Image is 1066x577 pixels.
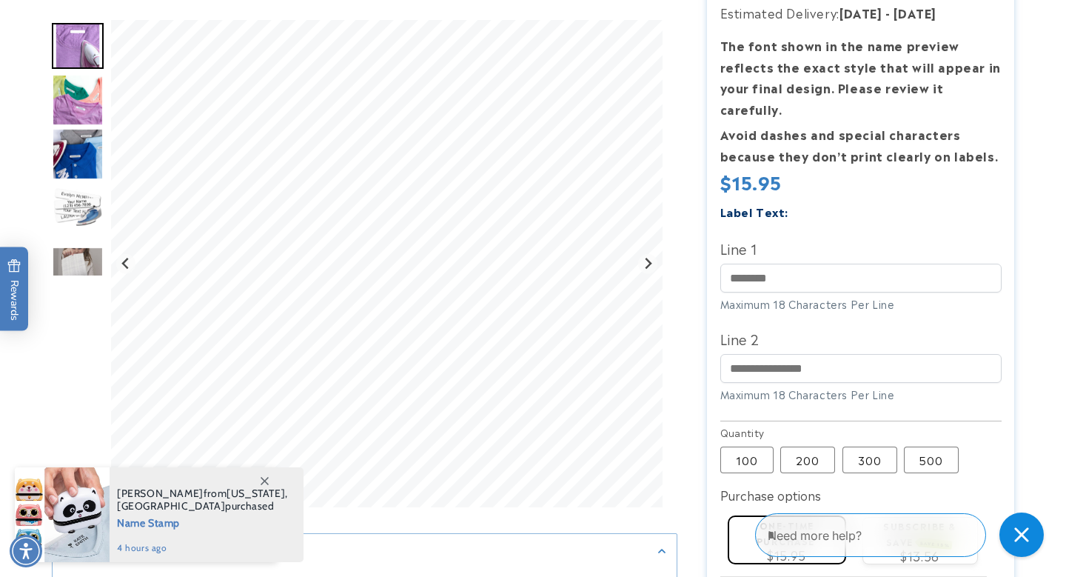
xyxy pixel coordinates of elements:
[52,247,104,277] img: null
[720,486,821,504] label: Purchase options
[52,182,104,234] img: Iron-on name labels with an iron
[780,447,835,473] label: 200
[116,254,136,274] button: Go to last slide
[52,20,104,72] div: Go to slide 1
[720,327,1002,350] label: Line 2
[842,447,897,473] label: 300
[52,23,104,69] img: Iron on name label being ironed to shirt
[117,499,225,513] span: [GEOGRAPHIC_DATA]
[894,4,936,21] strong: [DATE]
[52,182,104,234] div: Go to slide 4
[117,487,204,500] span: [PERSON_NAME]
[720,425,766,440] legend: Quantity
[839,4,882,21] strong: [DATE]
[10,535,42,567] div: Accessibility Menu
[52,74,104,126] div: Go to slide 2
[638,254,658,274] button: Next slide
[720,168,782,195] span: $15.95
[117,541,288,555] span: 4 hours ago
[720,2,1002,24] p: Estimated Delivery:
[720,387,1002,402] div: Maximum 18 Characters Per Line
[117,513,288,531] span: Name Stamp
[720,296,1002,312] div: Maximum 18 Characters Per Line
[720,203,789,220] label: Label Text:
[720,236,1002,260] label: Line 1
[720,36,1001,118] strong: The font shown in the name preview reflects the exact style that will appear in your final design...
[52,128,104,180] img: Iron on name labels ironed to shirt collar
[52,236,104,288] div: Go to slide 5
[52,128,104,180] div: Go to slide 3
[755,507,1051,562] iframe: Gorgias Floating Chat
[720,125,999,164] strong: Avoid dashes and special characters because they don’t print clearly on labels.
[53,535,677,568] summary: Description
[52,74,104,126] img: Iron on name tags ironed to a t-shirt
[7,259,21,320] span: Rewards
[885,4,891,21] strong: -
[117,487,288,513] span: from , purchased
[227,487,285,500] span: [US_STATE]
[904,447,959,473] label: 500
[720,447,774,473] label: 100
